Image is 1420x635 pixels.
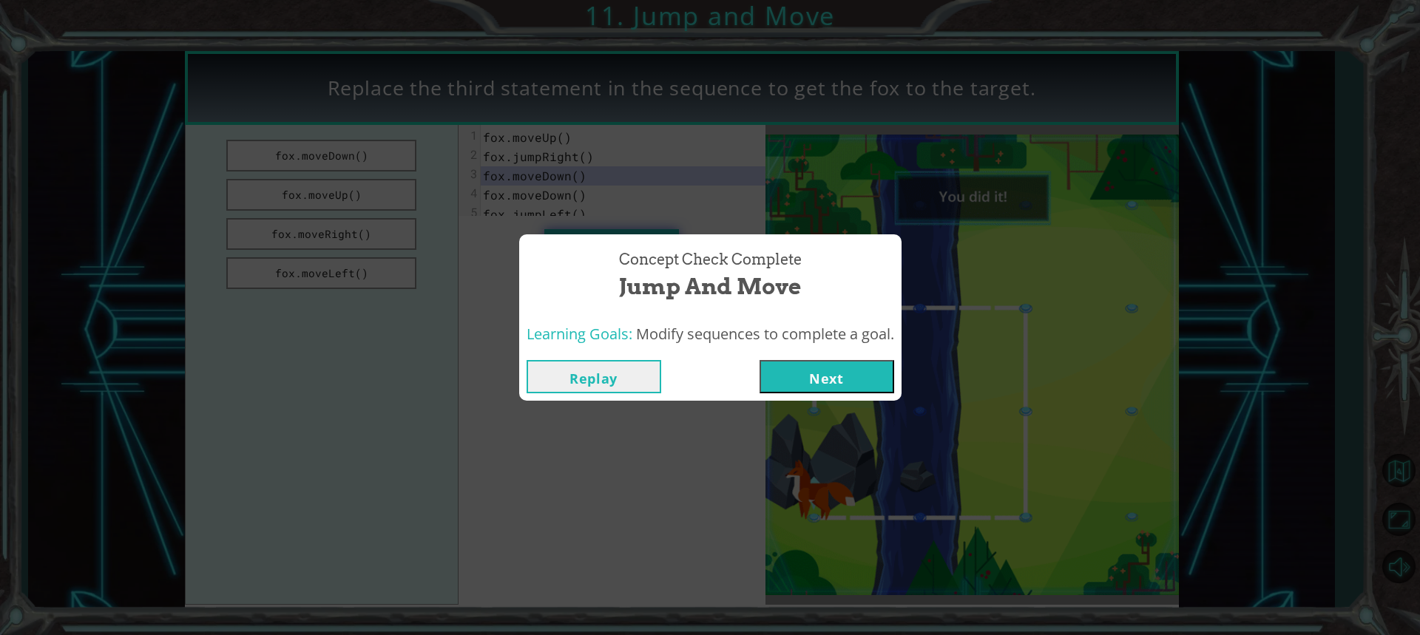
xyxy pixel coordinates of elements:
span: Concept Check Complete [619,249,802,271]
span: Modify sequences to complete a goal. [636,324,894,344]
span: Jump and Move [619,271,801,302]
button: Next [760,360,894,393]
button: Replay [527,360,661,393]
span: Learning Goals: [527,324,632,344]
